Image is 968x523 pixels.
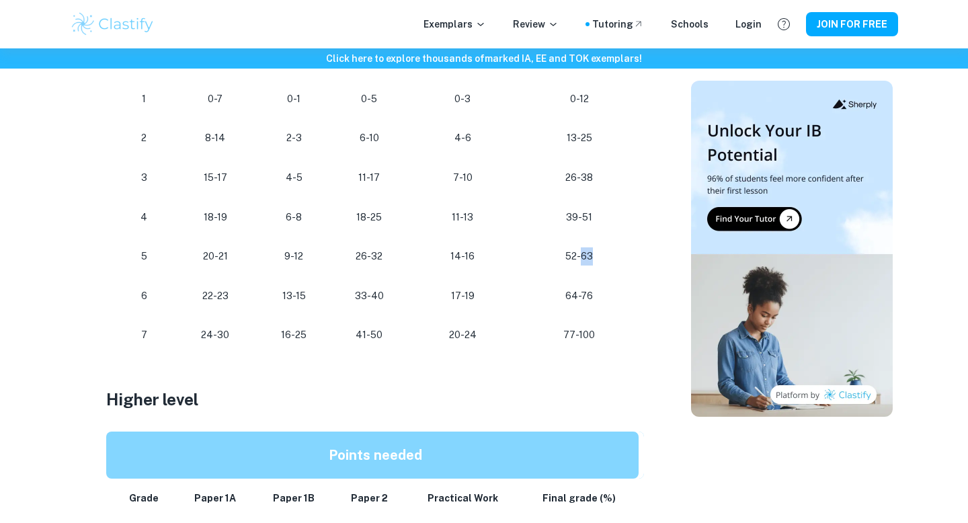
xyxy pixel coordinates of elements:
[266,287,323,305] p: 13-15
[187,287,244,305] p: 22-23
[530,129,628,147] p: 13-25
[266,90,323,108] p: 0-1
[344,326,395,344] p: 41-50
[187,129,244,147] p: 8-14
[530,169,628,187] p: 26-38
[530,326,628,344] p: 77-100
[122,287,165,305] p: 6
[424,17,486,32] p: Exemplars
[351,493,388,504] strong: Paper 2
[416,129,509,147] p: 4-6
[530,208,628,227] p: 39-51
[266,129,323,147] p: 2-3
[344,287,395,305] p: 33-40
[187,247,244,266] p: 20-21
[416,90,509,108] p: 0-3
[542,493,616,504] strong: Final grade (%)
[416,326,509,344] p: 20-24
[122,129,165,147] p: 2
[416,287,509,305] p: 17-19
[416,247,509,266] p: 14-16
[735,17,762,32] a: Login
[266,208,323,227] p: 6-8
[122,169,165,187] p: 3
[671,17,709,32] a: Schools
[122,247,165,266] p: 5
[129,493,159,504] strong: Grade
[806,12,898,36] button: JOIN FOR FREE
[513,17,559,32] p: Review
[3,51,965,66] h6: Click here to explore thousands of marked IA, EE and TOK exemplars !
[344,129,395,147] p: 6-10
[266,169,323,187] p: 4-5
[194,493,236,504] strong: Paper 1A
[266,247,323,266] p: 9-12
[344,169,395,187] p: 11-17
[187,326,244,344] p: 24-30
[691,81,893,417] img: Thumbnail
[187,208,244,227] p: 18-19
[592,17,644,32] a: Tutoring
[344,90,395,108] p: 0-5
[530,90,628,108] p: 0-12
[187,169,244,187] p: 15-17
[416,169,509,187] p: 7-10
[122,326,165,344] p: 7
[772,13,795,36] button: Help and Feedback
[273,493,315,504] strong: Paper 1B
[530,287,628,305] p: 64-76
[344,208,395,227] p: 18-25
[122,90,165,108] p: 1
[329,447,422,463] strong: Points needed
[416,208,509,227] p: 11-13
[70,11,155,38] img: Clastify logo
[530,247,628,266] p: 52-63
[106,387,644,411] h3: Higher level
[344,247,395,266] p: 26-32
[187,90,244,108] p: 0-7
[266,326,323,344] p: 16-25
[428,493,498,504] strong: Practical Work
[122,208,165,227] p: 4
